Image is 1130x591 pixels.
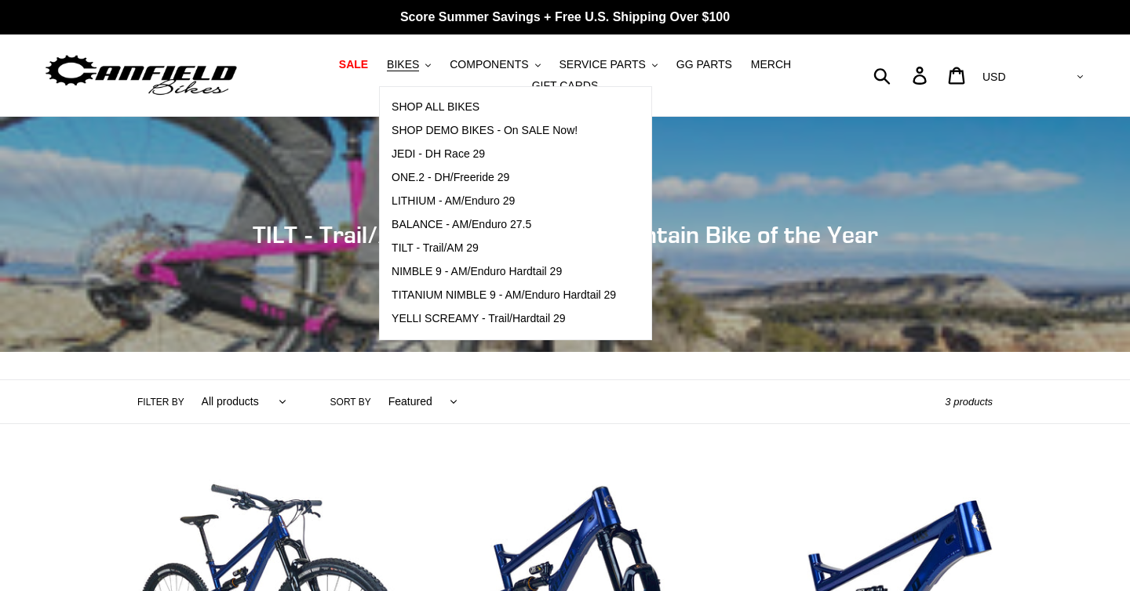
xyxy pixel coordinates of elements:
[392,312,566,325] span: YELLI SCREAMY - Trail/Hardtail 29
[331,54,376,75] a: SALE
[392,171,509,184] span: ONE.2 - DH/Freeride 29
[380,119,628,143] a: SHOP DEMO BIKES - On SALE Now!
[392,265,562,278] span: NIMBLE 9 - AM/Enduro Hardtail 29
[524,75,607,96] a: GIFT CARDS
[532,79,599,92] span: GIFT CARDS
[380,237,628,260] a: TILT - Trail/AM 29
[380,307,628,331] a: YELLI SCREAMY - Trail/Hardtail 29
[339,58,368,71] span: SALE
[676,58,732,71] span: GG PARTS
[380,284,628,307] a: TITANIUM NIMBLE 9 - AM/Enduro Hardtail 29
[945,396,993,408] span: 3 products
[392,218,531,231] span: BALANCE - AM/Enduro 27.5
[392,241,479,255] span: TILT - Trail/AM 29
[380,213,628,237] a: BALANCE - AM/Enduro 27.5
[380,190,628,213] a: LITHIUM - AM/Enduro 29
[450,58,528,71] span: COMPONENTS
[330,395,371,409] label: Sort by
[137,395,184,409] label: Filter by
[442,54,548,75] button: COMPONENTS
[392,194,515,208] span: LITHIUM - AM/Enduro 29
[392,124,578,137] span: SHOP DEMO BIKES - On SALE Now!
[751,58,791,71] span: MERCH
[380,143,628,166] a: JEDI - DH Race 29
[387,58,419,71] span: BIKES
[380,96,628,119] a: SHOP ALL BIKES
[882,58,922,92] input: Search
[379,54,439,75] button: BIKES
[43,51,239,100] img: Canfield Bikes
[551,54,665,75] button: SERVICE PARTS
[380,166,628,190] a: ONE.2 - DH/Freeride 29
[669,54,740,75] a: GG PARTS
[392,100,479,114] span: SHOP ALL BIKES
[392,288,616,302] span: TITANIUM NIMBLE 9 - AM/Enduro Hardtail 29
[559,58,645,71] span: SERVICE PARTS
[380,260,628,284] a: NIMBLE 9 - AM/Enduro Hardtail 29
[253,220,878,248] span: TILT - Trail/AM 29er - 2024 All Mountain Bike of the Year
[743,54,799,75] a: MERCH
[392,147,485,161] span: JEDI - DH Race 29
